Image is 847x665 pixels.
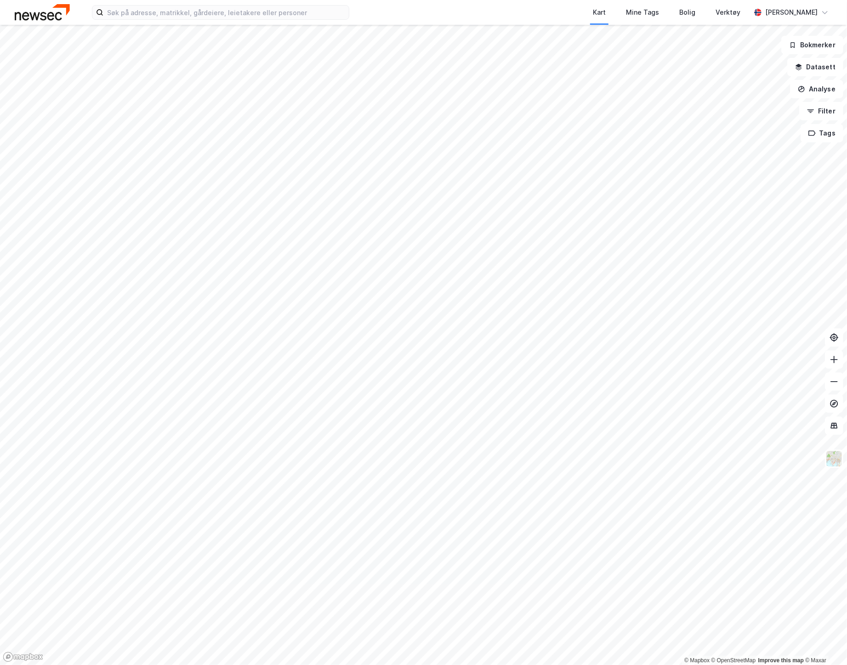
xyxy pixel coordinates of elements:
img: Z [825,450,843,468]
img: newsec-logo.f6e21ccffca1b3a03d2d.png [15,4,70,20]
a: Improve this map [758,657,804,664]
div: Bolig [679,7,695,18]
div: Kontrollprogram for chat [801,621,847,665]
a: Mapbox homepage [3,652,43,662]
button: Filter [799,102,843,120]
div: Verktøy [716,7,740,18]
a: Mapbox [684,657,710,664]
a: OpenStreetMap [711,657,756,664]
iframe: Chat Widget [801,621,847,665]
input: Søk på adresse, matrikkel, gårdeiere, leietakere eller personer [103,6,349,19]
div: Mine Tags [626,7,659,18]
button: Analyse [790,80,843,98]
div: [PERSON_NAME] [765,7,818,18]
button: Tags [801,124,843,142]
button: Datasett [787,58,843,76]
button: Bokmerker [781,36,843,54]
div: Kart [593,7,606,18]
